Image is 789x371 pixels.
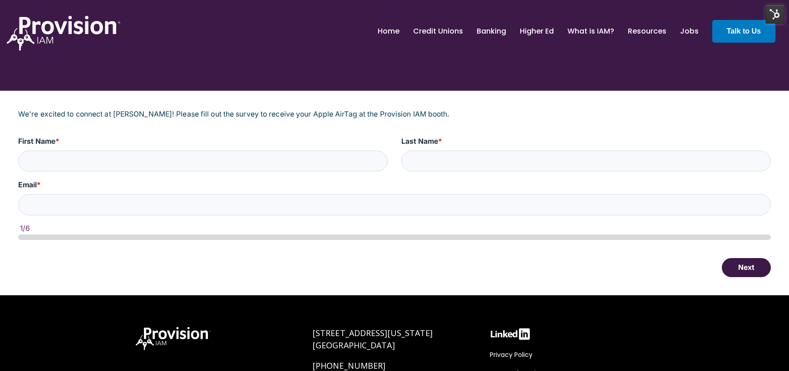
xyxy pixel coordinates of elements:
[18,181,37,189] span: Email
[490,350,533,359] span: Privacy Policy
[765,5,784,24] img: HubSpot Tools Menu Toggle
[567,24,614,39] a: What is IAM?
[520,24,554,39] a: Higher Ed
[18,137,55,146] span: First Name
[628,24,666,39] a: Resources
[371,17,705,46] nav: menu
[477,24,506,39] a: Banking
[18,109,771,120] p: We're excited to connect at [PERSON_NAME]! Please fill out the survey to receive your Apple AirTa...
[401,137,438,146] span: Last Name
[136,327,211,350] img: ProvisionIAM-Logo-White@3x
[313,360,385,371] a: [PHONE_NUMBER]
[313,327,433,351] a: [STREET_ADDRESS][US_STATE][GEOGRAPHIC_DATA]
[7,16,120,51] img: ProvisionIAM-Logo-White
[722,258,771,277] button: Next
[490,327,531,341] img: linkedin
[313,340,395,351] span: [GEOGRAPHIC_DATA]
[490,349,537,360] a: Privacy Policy
[378,24,399,39] a: Home
[413,24,463,39] a: Credit Unions
[680,24,699,39] a: Jobs
[313,327,433,338] span: [STREET_ADDRESS][US_STATE]
[20,225,771,233] div: 1/6
[712,20,775,43] a: Talk to Us
[727,27,761,35] strong: Talk to Us
[18,234,771,240] div: page 1 of 6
